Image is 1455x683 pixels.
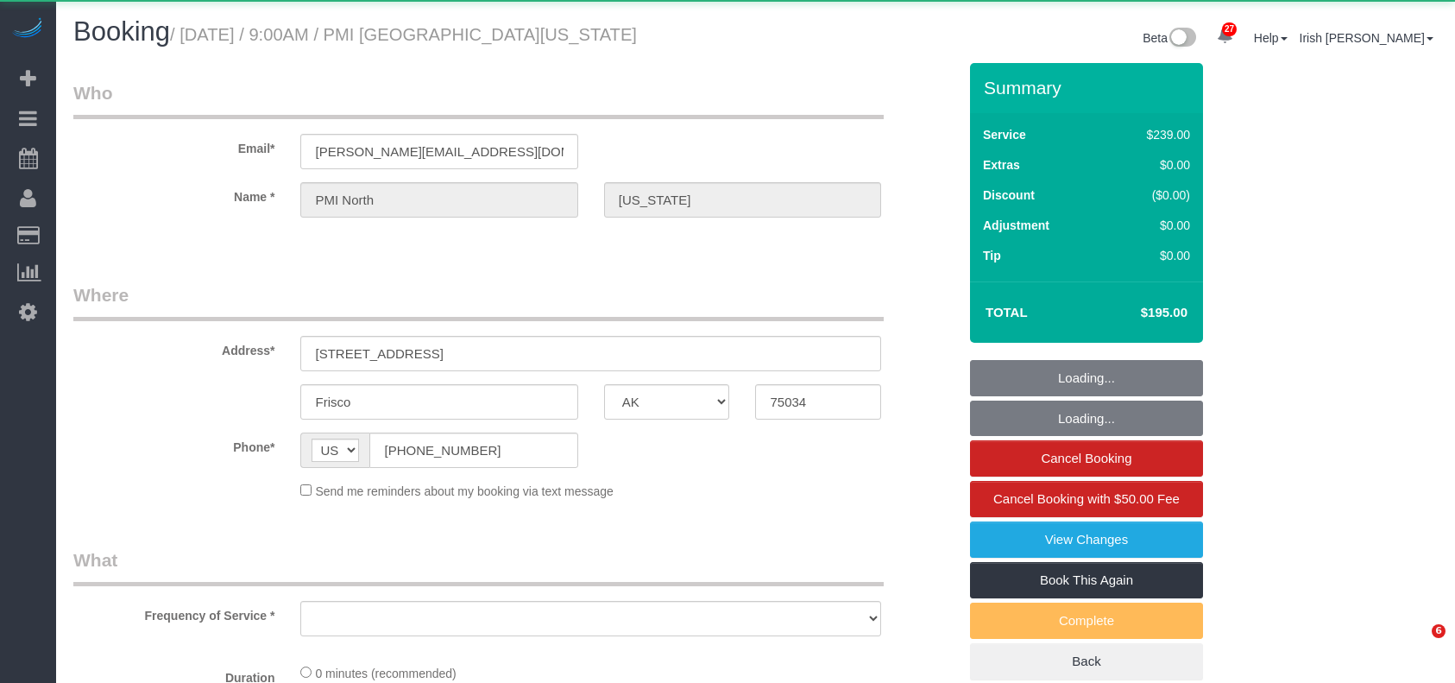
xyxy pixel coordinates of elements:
[60,182,287,206] label: Name *
[755,384,881,420] input: Zip Code*
[983,247,1001,264] label: Tip
[73,80,884,119] legend: Who
[1110,156,1190,174] div: $0.00
[970,562,1203,598] a: Book This Again
[1168,28,1196,50] img: New interface
[604,182,881,218] input: Last Name*
[300,134,577,169] input: Email*
[983,187,1035,204] label: Discount
[983,156,1020,174] label: Extras
[970,440,1203,477] a: Cancel Booking
[369,433,577,468] input: Phone*
[73,547,884,586] legend: What
[60,601,287,624] label: Frequency of Service *
[60,336,287,359] label: Address*
[983,126,1026,143] label: Service
[1254,31,1288,45] a: Help
[1110,217,1190,234] div: $0.00
[1110,126,1190,143] div: $239.00
[970,522,1203,558] a: View Changes
[315,484,614,498] span: Send me reminders about my booking via text message
[73,16,170,47] span: Booking
[986,305,1028,319] strong: Total
[993,491,1180,506] span: Cancel Booking with $50.00 Fee
[60,433,287,456] label: Phone*
[1110,187,1190,204] div: ($0.00)
[983,217,1049,234] label: Adjustment
[1089,306,1187,320] h4: $195.00
[60,134,287,157] label: Email*
[970,481,1203,517] a: Cancel Booking with $50.00 Fee
[300,182,577,218] input: First Name*
[1208,17,1242,55] a: 27
[1300,31,1433,45] a: Irish [PERSON_NAME]
[1432,624,1446,638] span: 6
[1396,624,1438,666] iframe: Intercom live chat
[984,78,1194,98] h3: Summary
[970,643,1203,680] a: Back
[10,17,45,41] img: Automaid Logo
[73,282,884,321] legend: Where
[300,384,577,420] input: City*
[315,667,456,680] span: 0 minutes (recommended)
[1222,22,1237,36] span: 27
[1143,31,1196,45] a: Beta
[1110,247,1190,264] div: $0.00
[170,25,637,44] small: / [DATE] / 9:00AM / PMI [GEOGRAPHIC_DATA][US_STATE]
